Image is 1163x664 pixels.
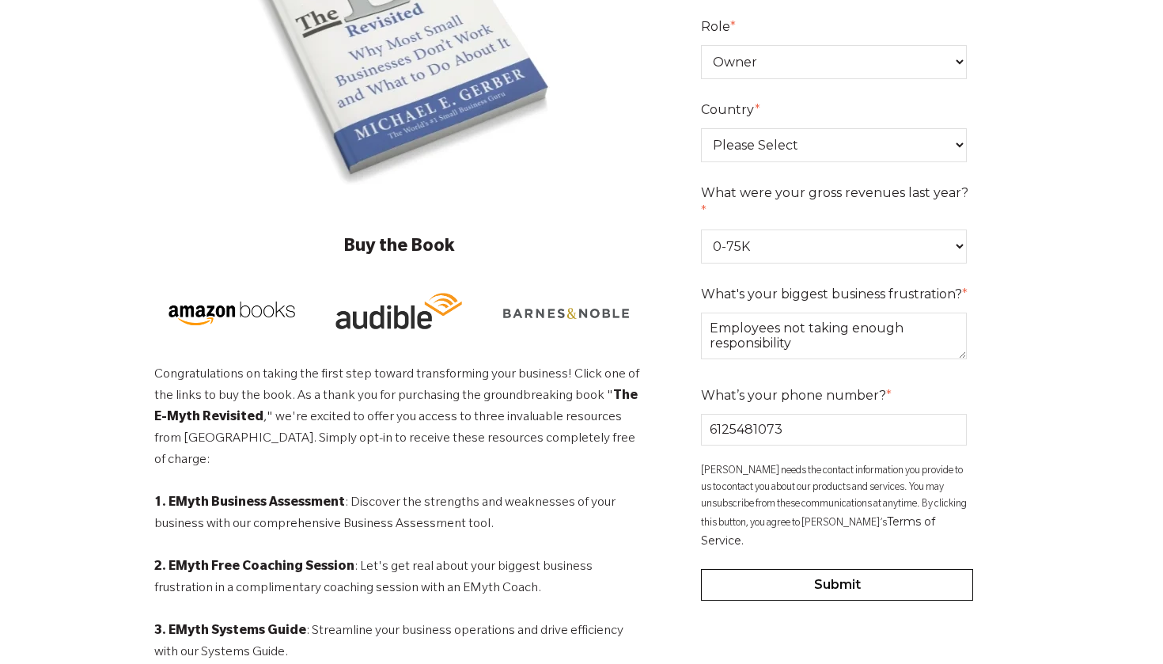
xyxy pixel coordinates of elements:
[154,279,309,348] img: Amazon-Books-v2
[489,279,644,348] img: Barnes-&-Noble-v2
[701,569,973,601] input: Submit
[701,286,962,302] span: What's your biggest business frustration?
[321,279,476,348] img: Amazon-Audible-v2
[701,185,968,200] span: What were your gross revenues last year?
[154,496,345,510] strong: 1. EMyth Business Assessment
[701,388,886,403] span: What’s your phone number?
[701,464,973,552] p: [PERSON_NAME] needs the contact information you provide to us to contact you about our products a...
[701,102,755,117] span: Country
[154,365,643,664] p: Congratulations on taking the first step toward transforming your business! Click one of the link...
[701,19,730,34] span: Role
[701,514,935,548] a: Terms of Service.
[154,624,306,639] strong: 3. EMyth Systems Guide
[701,313,967,359] textarea: Employees not taking enough responsibility
[1084,588,1163,664] iframe: Chat Widget
[154,560,354,575] strong: 2. EMyth Free Coaching Session
[154,236,643,260] h3: Buy the Book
